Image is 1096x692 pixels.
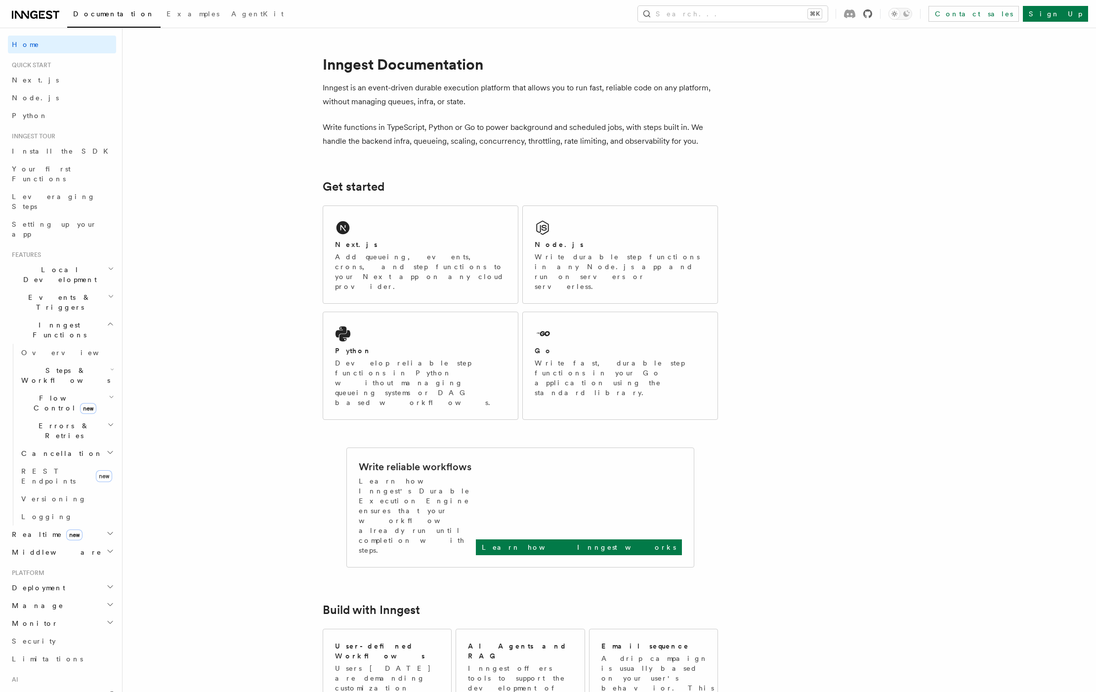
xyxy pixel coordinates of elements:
a: Build with Inngest [323,603,420,617]
span: Cancellation [17,448,103,458]
a: GoWrite fast, durable step functions in your Go application using the standard library. [522,312,718,420]
button: Inngest Functions [8,316,116,344]
span: Inngest Functions [8,320,107,340]
span: Middleware [8,547,102,557]
span: Local Development [8,265,108,285]
h1: Inngest Documentation [323,55,718,73]
a: Get started [323,180,384,194]
span: Python [12,112,48,120]
span: Logging [21,513,73,521]
span: Deployment [8,583,65,593]
span: new [80,403,96,414]
span: Overview [21,349,123,357]
button: Events & Triggers [8,288,116,316]
span: Steps & Workflows [17,366,110,385]
span: Inngest tour [8,132,55,140]
a: Python [8,107,116,124]
button: Realtimenew [8,526,116,543]
span: Examples [167,10,219,18]
a: REST Endpointsnew [17,462,116,490]
p: Write durable step functions in any Node.js app and run on servers or serverless. [535,252,706,291]
a: Versioning [17,490,116,508]
span: Quick start [8,61,51,69]
span: Features [8,251,41,259]
h2: Node.js [535,240,584,249]
h2: AI Agents and RAG [468,641,574,661]
span: new [66,529,83,540]
p: Write functions in TypeScript, Python or Go to power background and scheduled jobs, with steps bu... [323,121,718,148]
p: Add queueing, events, crons, and step functions to your Next app on any cloud provider. [335,252,506,291]
span: Realtime [8,529,83,539]
a: PythonDevelop reliable step functions in Python without managing queueing systems or DAG based wo... [323,312,518,420]
span: Monitor [8,618,58,628]
span: new [96,470,112,482]
span: Next.js [12,76,59,84]
a: Limitations [8,650,116,668]
a: Examples [161,3,225,27]
kbd: ⌘K [808,9,822,19]
a: Node.js [8,89,116,107]
p: Inngest is an event-driven durable execution platform that allows you to run fast, reliable code ... [323,81,718,109]
h2: Email sequence [601,641,689,651]
span: Manage [8,601,64,611]
span: Node.js [12,94,59,102]
a: Node.jsWrite durable step functions in any Node.js app and run on servers or serverless. [522,205,718,304]
p: Develop reliable step functions in Python without managing queueing systems or DAG based workflows. [335,358,506,407]
span: REST Endpoints [21,467,76,485]
button: Deployment [8,579,116,597]
button: Local Development [8,261,116,288]
a: Contact sales [928,6,1019,22]
span: Home [12,40,40,49]
a: Sign Up [1023,6,1088,22]
button: Manage [8,597,116,614]
a: Next.js [8,71,116,89]
a: Leveraging Steps [8,188,116,215]
a: Install the SDK [8,142,116,160]
h2: Go [535,346,552,356]
button: Cancellation [17,445,116,462]
a: Next.jsAdd queueing, events, crons, and step functions to your Next app on any cloud provider. [323,205,518,304]
span: Install the SDK [12,147,114,155]
span: Leveraging Steps [12,193,95,210]
button: Errors & Retries [17,417,116,445]
p: Write fast, durable step functions in your Go application using the standard library. [535,358,706,398]
a: Documentation [67,3,161,28]
a: Learn how Inngest works [476,539,682,555]
button: Toggle dark mode [888,8,912,20]
span: Versioning [21,495,86,503]
span: Setting up your app [12,220,97,238]
h2: Next.js [335,240,378,249]
span: Errors & Retries [17,421,107,441]
p: Learn how Inngest works [482,542,676,552]
button: Middleware [8,543,116,561]
button: Monitor [8,614,116,632]
div: Inngest Functions [8,344,116,526]
a: Setting up your app [8,215,116,243]
span: Events & Triggers [8,292,108,312]
p: Learn how Inngest's Durable Execution Engine ensures that your workflow already run until complet... [359,476,476,555]
a: AgentKit [225,3,290,27]
span: Documentation [73,10,155,18]
span: Flow Control [17,393,109,413]
a: Security [8,632,116,650]
a: Your first Functions [8,160,116,188]
button: Search...⌘K [638,6,828,22]
span: Limitations [12,655,83,663]
span: AgentKit [231,10,284,18]
h2: Python [335,346,372,356]
button: Steps & Workflows [17,362,116,389]
a: Overview [17,344,116,362]
h2: Write reliable workflows [359,460,471,474]
span: AI [8,676,18,684]
button: Flow Controlnew [17,389,116,417]
h2: User-defined Workflows [335,641,439,661]
a: Logging [17,508,116,526]
span: Platform [8,569,44,577]
a: Home [8,36,116,53]
span: Your first Functions [12,165,71,183]
span: Security [12,637,56,645]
